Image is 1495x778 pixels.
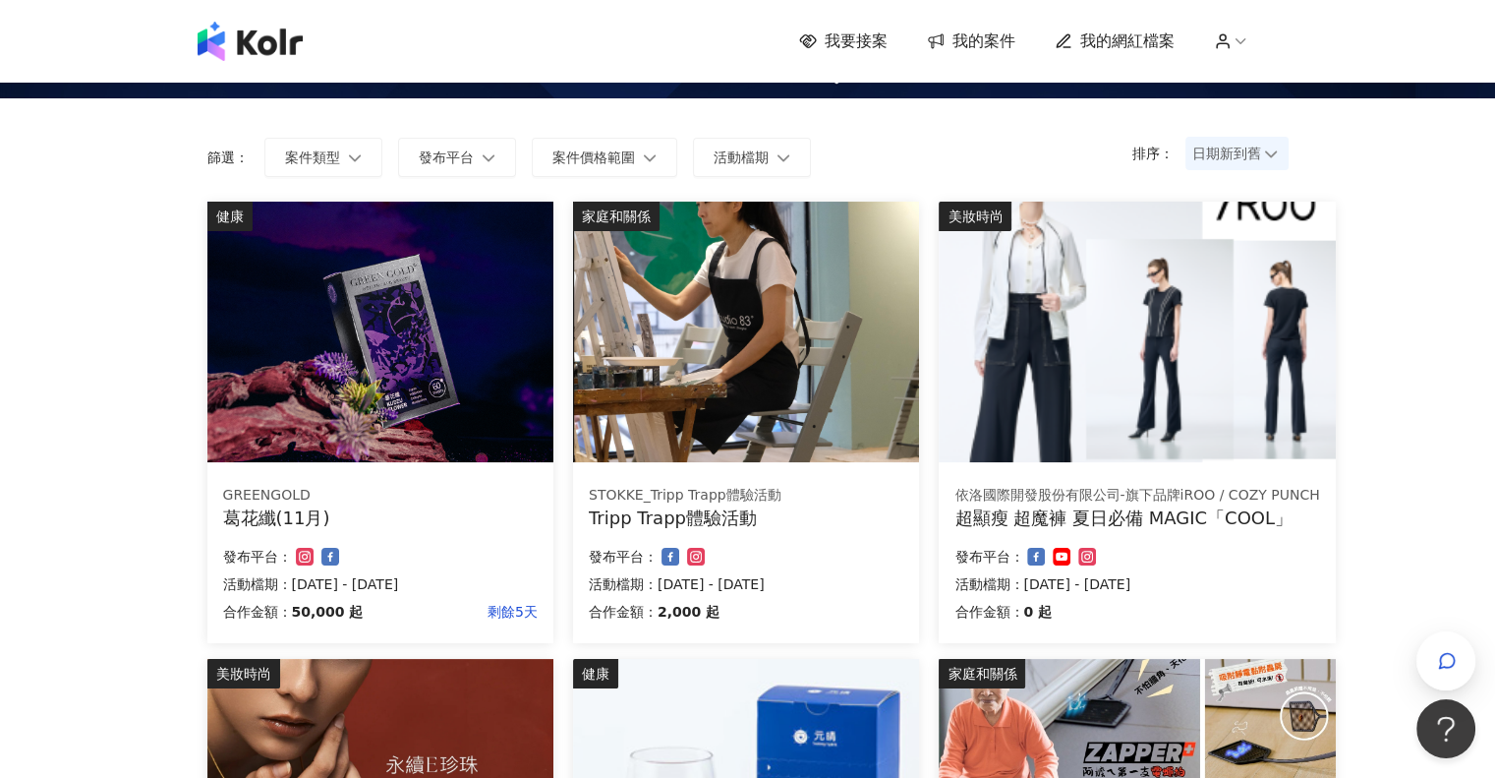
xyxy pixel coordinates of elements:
[589,506,903,530] div: Tripp Trapp體驗活動
[573,202,919,462] img: 坐上tripp trapp、體驗專注繪畫創作
[1055,30,1175,52] a: 我的網紅檔案
[939,202,1011,231] div: 美妝時尚
[207,202,553,462] img: 葛花纖
[207,150,249,165] p: 篩選：
[1416,699,1475,758] iframe: Help Scout Beacon - Open
[419,150,474,165] span: 發布平台
[223,506,538,530] div: 葛花纖(11月)
[285,150,340,165] span: 案件類型
[589,600,658,624] p: 合作金額：
[398,138,516,177] button: 發布平台
[825,30,888,52] span: 我要接案
[1132,146,1185,161] p: 排序：
[927,30,1015,52] a: 我的案件
[223,486,538,506] div: GREENGOLD
[658,600,719,624] p: 2,000 起
[1080,30,1175,52] span: 我的網紅檔案
[292,600,364,624] p: 50,000 起
[952,30,1015,52] span: 我的案件
[207,659,280,688] div: 美妝時尚
[223,572,538,596] p: 活動檔期：[DATE] - [DATE]
[954,486,1319,506] div: 依洛國際開發股份有限公司-旗下品牌iROO / COZY PUNCH
[1023,600,1052,624] p: 0 起
[939,659,1025,688] div: 家庭和關係
[223,545,292,569] p: 發布平台：
[714,150,769,165] span: 活動檔期
[799,30,888,52] a: 我要接案
[589,572,903,596] p: 活動檔期：[DATE] - [DATE]
[693,138,811,177] button: 活動檔期
[207,202,253,231] div: 健康
[589,545,658,569] p: 發布平台：
[198,22,303,61] img: logo
[573,202,660,231] div: 家庭和關係
[954,506,1319,530] div: 超顯瘦 超魔褲 夏日必備 MAGIC「COOL」
[939,202,1335,462] img: ONE TONE彩虹衣
[954,600,1023,624] p: 合作金額：
[573,659,618,688] div: 健康
[552,150,635,165] span: 案件價格範圍
[532,138,677,177] button: 案件價格範圍
[954,572,1319,596] p: 活動檔期：[DATE] - [DATE]
[589,486,903,506] div: STOKKE_Tripp Trapp體驗活動
[954,545,1023,569] p: 發布平台：
[363,600,538,624] p: 剩餘5天
[223,600,292,624] p: 合作金額：
[264,138,382,177] button: 案件類型
[1192,139,1282,168] span: 日期新到舊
